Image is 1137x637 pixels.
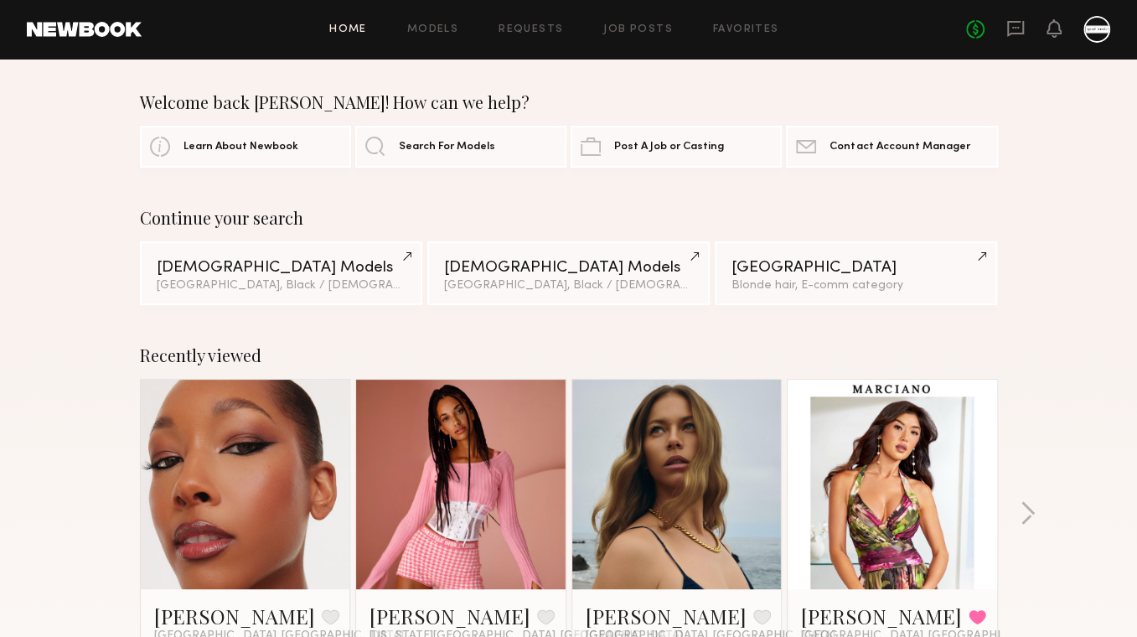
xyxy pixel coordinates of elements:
[731,280,980,292] div: Blonde hair, E-comm category
[499,24,563,35] a: Requests
[801,603,962,629] a: [PERSON_NAME]
[444,260,693,276] div: [DEMOGRAPHIC_DATA] Models
[140,92,998,112] div: Welcome back [PERSON_NAME]! How can we help?
[157,260,406,276] div: [DEMOGRAPHIC_DATA] Models
[713,24,779,35] a: Favorites
[444,280,693,292] div: [GEOGRAPHIC_DATA], Black / [DEMOGRAPHIC_DATA]
[370,603,530,629] a: [PERSON_NAME]
[407,24,458,35] a: Models
[140,126,351,168] a: Learn About Newbook
[571,126,782,168] a: Post A Job or Casting
[731,260,980,276] div: [GEOGRAPHIC_DATA]
[399,142,495,153] span: Search For Models
[427,241,710,305] a: [DEMOGRAPHIC_DATA] Models[GEOGRAPHIC_DATA], Black / [DEMOGRAPHIC_DATA]
[157,280,406,292] div: [GEOGRAPHIC_DATA], Black / [DEMOGRAPHIC_DATA]
[715,241,997,305] a: [GEOGRAPHIC_DATA]Blonde hair, E-comm category
[603,24,673,35] a: Job Posts
[355,126,566,168] a: Search For Models
[586,603,747,629] a: [PERSON_NAME]
[140,208,998,228] div: Continue your search
[786,126,997,168] a: Contact Account Manager
[140,345,998,365] div: Recently viewed
[154,603,315,629] a: [PERSON_NAME]
[614,142,724,153] span: Post A Job or Casting
[829,142,969,153] span: Contact Account Manager
[329,24,367,35] a: Home
[183,142,298,153] span: Learn About Newbook
[140,241,422,305] a: [DEMOGRAPHIC_DATA] Models[GEOGRAPHIC_DATA], Black / [DEMOGRAPHIC_DATA]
